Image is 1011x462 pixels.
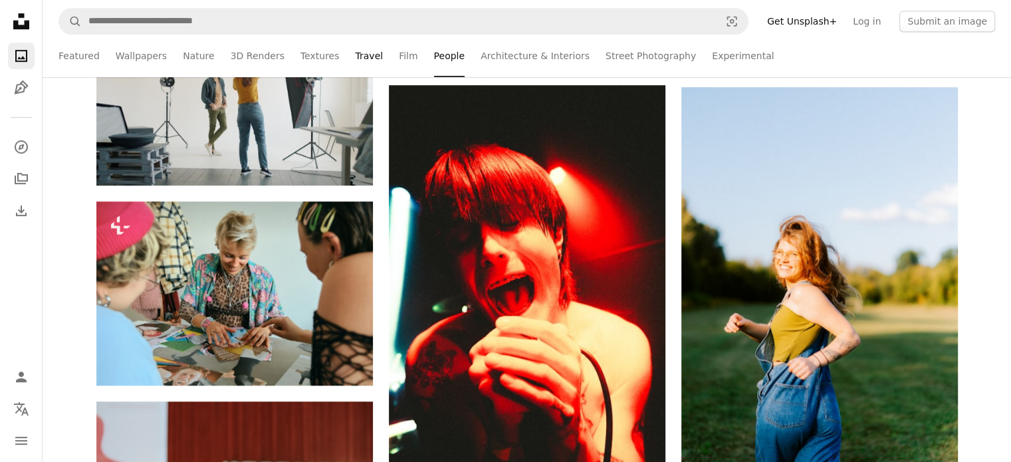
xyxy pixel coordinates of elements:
form: Find visuals sitewide [58,8,748,35]
img: Photographer directing model in a studio setting [96,30,373,185]
a: Illustrations [8,74,35,101]
a: Travel [355,35,383,77]
a: Textures [300,35,340,77]
a: Film [399,35,417,77]
a: Log in / Sign up [8,364,35,390]
a: Log in [845,11,889,32]
a: Home — Unsplash [8,8,35,37]
a: Download History [8,197,35,224]
a: Three people gathered around a table with papers. [96,287,373,299]
a: Photographer directing model in a studio setting [96,102,373,114]
a: Featured [58,35,100,77]
a: Man singing passionately into a microphone [389,286,665,298]
button: Language [8,396,35,422]
a: Explore [8,134,35,160]
a: Street Photography [606,35,696,77]
a: Photos [8,43,35,69]
button: Visual search [716,9,748,34]
a: Collections [8,166,35,192]
a: Nature [183,35,214,77]
button: Search Unsplash [59,9,82,34]
button: Submit an image [899,11,995,32]
a: Young woman in overalls running in a grassy field. [681,289,958,300]
a: 3D Renders [231,35,284,77]
img: Three people gathered around a table with papers. [96,201,373,386]
button: Menu [8,427,35,454]
a: Architecture & Interiors [481,35,590,77]
a: Experimental [712,35,774,77]
a: Wallpapers [116,35,167,77]
a: Get Unsplash+ [759,11,845,32]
